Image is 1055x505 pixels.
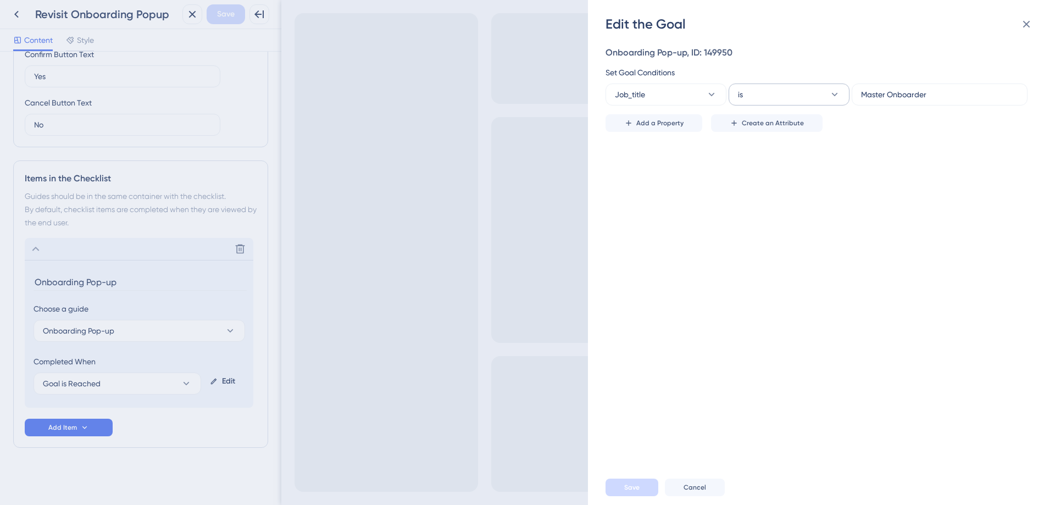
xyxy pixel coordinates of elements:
span: Create an Attribute [742,119,804,127]
div: Edit the Goal [606,15,1040,33]
div: Onboarding Pop-up, ID: 149950 [606,46,1031,59]
span: Live Preview [717,412,754,420]
button: Create an Attribute [711,114,823,132]
div: Set Goal Conditions [606,66,1031,79]
span: Save [624,483,640,492]
span: Add a Property [636,119,684,127]
button: Save [606,479,658,496]
div: Open Revisit Onboarding checklist [666,431,763,450]
button: Cancel [665,479,725,496]
span: Job_title [615,88,645,101]
div: Revisit Onboarding [675,435,754,446]
button: Add a Property [606,114,702,132]
button: Job_title [606,84,726,106]
span: is [738,88,743,101]
span: Cancel [684,483,706,492]
input: Type the value... [861,88,1018,101]
button: is [729,84,849,106]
